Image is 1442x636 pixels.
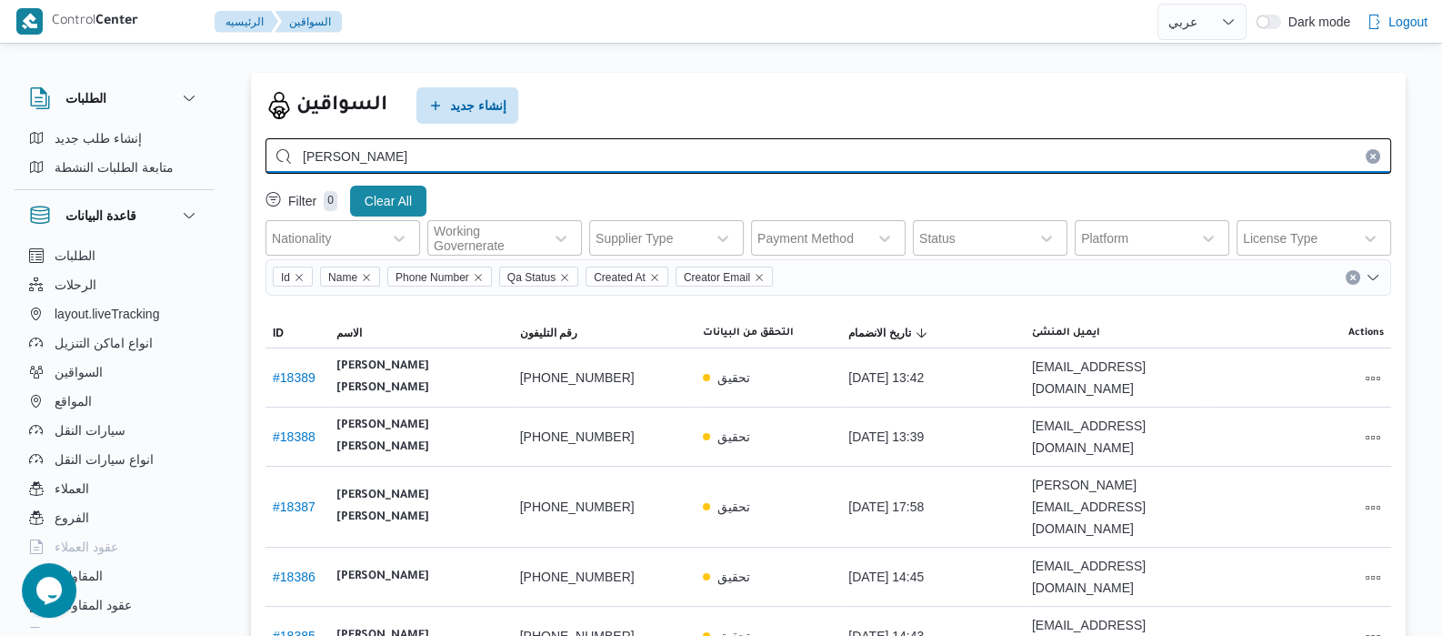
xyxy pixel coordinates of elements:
[1359,4,1435,40] button: Logout
[1032,474,1201,540] span: [PERSON_NAME][EMAIL_ADDRESS][DOMAIN_NAME]
[273,500,315,514] a: #18387
[499,267,578,287] span: Qa Status
[848,566,924,588] span: [DATE] 14:45
[55,536,118,558] span: عقود العملاء
[396,268,469,288] span: Phone Number
[507,268,556,288] span: Qa Status
[596,231,673,246] div: Supplier Type
[273,570,315,584] a: #18386
[1348,326,1384,340] span: Actions
[1081,231,1128,246] div: Platform
[1032,415,1201,459] span: [EMAIL_ADDRESS][DOMAIN_NAME]
[328,268,357,288] span: Name
[520,326,577,340] span: رقم التليفون
[757,231,854,246] div: Payment Method
[717,496,750,518] p: تحقيق
[296,90,387,122] h2: السواقين
[22,358,207,387] button: السواقين
[22,153,207,182] button: متابعة الطلبات النشطة
[288,194,316,208] p: Filter
[65,87,106,109] h3: الطلبات
[265,318,329,348] button: ID
[1281,15,1350,29] span: Dark mode
[95,15,138,29] b: Center
[520,426,635,448] span: [PHONE_NUMBER]
[55,507,89,529] span: الفروع
[22,299,207,328] button: layout.liveTracking
[29,205,200,227] button: قاعدة البيانات
[1032,356,1201,399] span: [EMAIL_ADDRESS][DOMAIN_NAME]
[717,367,750,389] p: تحقيق
[434,224,536,253] div: Working Governerate
[1362,567,1384,589] button: All actions
[324,191,337,211] p: 0
[1032,326,1100,340] span: ايميل المنشئ
[336,326,362,340] span: الاسم
[520,496,635,518] span: [PHONE_NUMBER]
[754,272,765,283] button: Remove Creator Email from selection in this group
[1362,497,1384,519] button: All actions
[320,267,380,287] span: Name
[22,387,207,416] button: المواقع
[273,267,313,287] span: Id
[513,318,696,348] button: رقم التليفون
[18,563,76,618] iframe: chat widget
[215,11,278,33] button: الرئيسيه
[329,318,513,348] button: الاسم
[275,11,342,33] button: السواقين
[22,561,207,591] button: المقاولين
[1366,270,1380,285] button: Open list of options
[15,124,215,189] div: الطلبات
[1243,231,1317,246] div: License Type
[55,478,89,500] span: العملاء
[473,272,484,283] button: Remove Phone Number from selection in this group
[387,267,492,287] span: Phone Number
[22,328,207,358] button: انواع اماكن التنزيل
[55,332,153,354] span: انواع اماكن التنزيل
[520,566,635,588] span: [PHONE_NUMBER]
[649,272,660,283] button: Remove Created At from selection in this group
[272,231,331,246] div: Nationality
[416,87,518,124] button: إنشاء جديد
[361,272,372,283] button: Remove Name from selection in this group
[273,429,315,444] a: #18388
[15,241,215,635] div: قاعدة البيانات
[848,367,924,389] span: [DATE] 13:42
[1388,11,1427,33] span: Logout
[22,445,207,474] button: انواع سيارات النقل
[55,565,103,587] span: المقاولين
[55,127,142,149] span: إنشاء طلب جديد
[703,326,794,340] span: التحقق من البيانات
[594,268,646,288] span: Created At
[281,268,290,288] span: Id
[29,87,200,109] button: الطلبات
[22,241,207,270] button: الطلبات
[22,124,207,153] button: إنشاء طلب جديد
[559,272,570,283] button: Remove Qa Status from selection in this group
[848,326,910,340] span: تاريخ الانضمام; Sorted in descending order
[55,419,125,441] span: سيارات النقل
[848,496,924,518] span: [DATE] 17:58
[55,361,103,383] span: السواقين
[22,591,207,620] button: عقود المقاولين
[676,267,773,287] span: Creator Email
[684,268,750,288] span: Creator Email
[55,390,92,412] span: المواقع
[1032,555,1201,599] span: [EMAIL_ADDRESS][DOMAIN_NAME]
[350,186,426,217] button: Clear All
[336,356,506,399] b: [PERSON_NAME] [PERSON_NAME]
[265,138,1391,174] input: Search...
[1362,368,1384,389] button: All actions
[55,274,96,296] span: الرحلات
[55,303,159,325] span: layout.liveTracking
[22,474,207,503] button: العملاء
[841,318,1025,348] button: تاريخ الانضمامSorted in descending order
[55,594,132,616] span: عقود المقاولين
[273,370,315,385] a: #18389
[717,566,750,588] p: تحقيق
[294,272,305,283] button: Remove Id from selection in this group
[586,267,668,287] span: Created At
[16,8,43,35] img: X8yXhbKr1z7QwAAAABJRU5ErkJggg==
[22,270,207,299] button: الرحلات
[450,95,506,116] span: إنشاء جديد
